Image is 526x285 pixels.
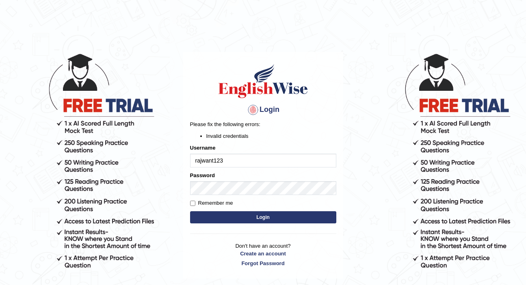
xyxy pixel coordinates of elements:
[217,63,310,99] img: Logo of English Wise sign in for intelligent practice with AI
[190,144,216,152] label: Username
[190,211,336,223] button: Login
[190,120,336,128] p: Please fix the following errors:
[190,250,336,257] a: Create an account
[190,242,336,267] p: Don't have an account?
[190,201,195,206] input: Remember me
[190,199,233,207] label: Remember me
[190,259,336,267] a: Forgot Password
[190,171,215,179] label: Password
[190,103,336,116] h4: Login
[206,132,336,140] li: Invalid credentials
